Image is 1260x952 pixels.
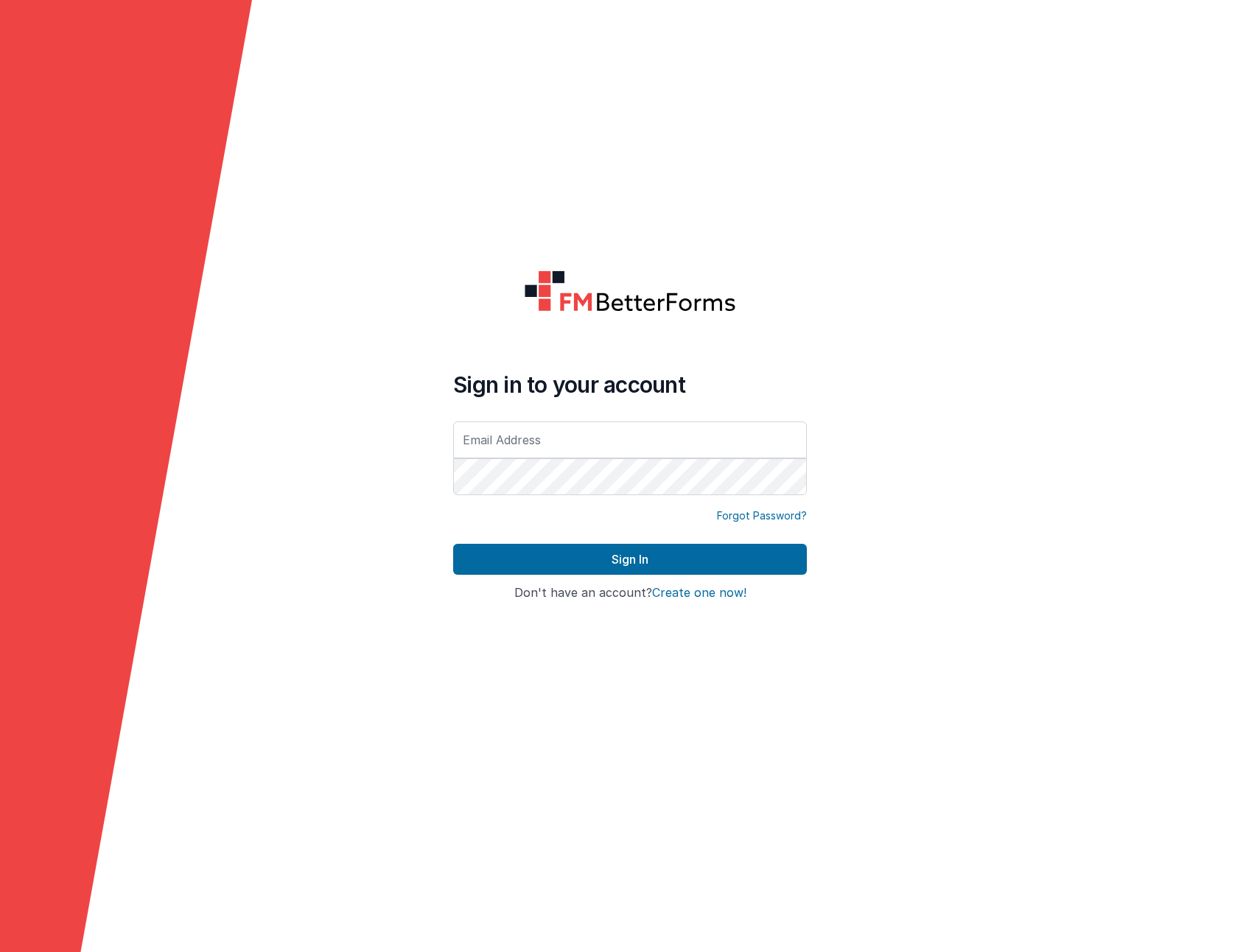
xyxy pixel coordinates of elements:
button: Create one now! [652,587,746,600]
input: Email Address [453,421,807,458]
button: Sign In [453,544,807,575]
a: Forgot Password? [717,508,807,523]
h4: Don't have an account? [453,587,807,600]
h4: Sign in to your account [453,371,807,398]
